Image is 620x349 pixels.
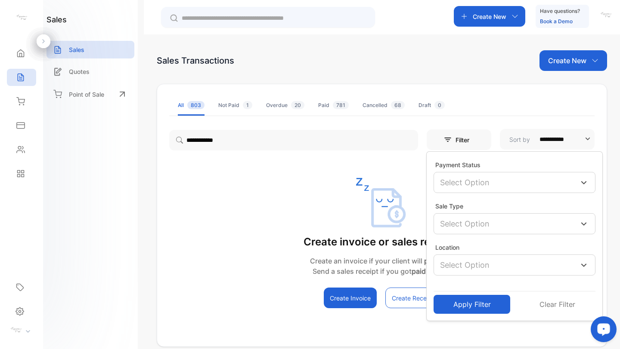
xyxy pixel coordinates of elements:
span: 68 [391,101,405,109]
div: Not Paid [218,101,252,109]
span: 803 [187,101,205,109]
span: 1 [243,101,252,109]
span: 20 [291,101,304,109]
h1: sales [46,14,67,25]
label: Sale Type [434,202,463,210]
p: Select Option [440,259,490,271]
img: avatar [599,9,612,21]
button: Apply Filter [434,295,510,314]
img: profile [9,324,22,337]
div: Cancelled [363,101,405,109]
p: Create invoice or sales receipts [304,234,461,250]
p: Sales [69,45,84,54]
a: Sales [46,41,134,58]
span: 0 [434,101,445,109]
iframe: LiveChat chat widget [584,313,620,349]
a: Book a Demo [540,18,573,24]
img: empty state [356,178,408,227]
p: Sort by [509,135,530,144]
strong: pay later. [424,257,454,265]
a: Point of Sale [46,85,134,104]
p: Create an invoice if your client will [304,256,461,266]
button: Create Invoice [324,288,377,308]
img: logo [15,11,28,24]
div: Overdue [266,101,304,109]
button: Create New [539,50,607,71]
div: All [178,101,205,109]
button: Clear Filter [519,295,595,314]
button: Filter [427,129,491,150]
button: Create Receipt [385,288,440,308]
button: Create New [454,6,525,27]
p: Send a sales receipt if you got [304,266,461,276]
label: Payment Status [434,161,480,168]
strong: paid already [412,267,452,276]
p: Select Option [440,177,490,188]
p: Point of Sale [69,90,104,99]
a: Quotes [46,63,134,80]
div: Sales Transactions [157,54,234,67]
label: Location [434,244,459,251]
p: Create New [473,12,506,21]
p: Filter [456,135,474,144]
p: Quotes [69,67,90,76]
p: Select Option [440,218,490,230]
div: Paid [318,101,349,109]
button: Sort by [500,129,595,150]
button: avatar [599,6,612,27]
span: 781 [333,101,349,109]
p: Create New [548,55,586,66]
p: Have questions? [540,7,580,15]
div: Draft [418,101,445,109]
